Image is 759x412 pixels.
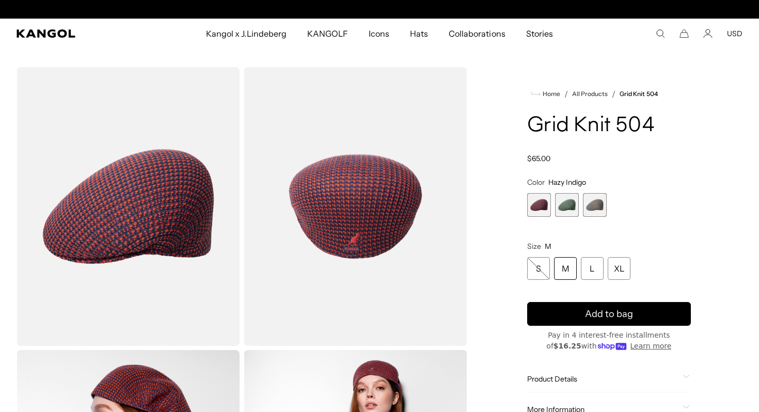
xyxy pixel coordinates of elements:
[527,193,551,217] label: Hazy Indigo
[545,242,551,251] span: M
[620,90,657,98] a: Grid Knit 504
[608,257,630,280] div: XL
[527,88,691,100] nav: breadcrumbs
[527,242,541,251] span: Size
[527,193,551,217] div: 1 of 3
[273,5,486,13] slideshow-component: Announcement bar
[527,115,691,137] h1: Grid Knit 504
[297,19,358,49] a: KANGOLF
[679,29,689,38] button: Cart
[527,257,550,280] div: S
[527,374,678,384] span: Product Details
[531,89,560,99] a: Home
[527,154,550,163] span: $65.00
[196,19,297,49] a: Kangol x J.Lindeberg
[273,5,486,13] div: 2 of 2
[358,19,400,49] a: Icons
[526,19,553,49] span: Stories
[206,19,287,49] span: Kangol x J.Lindeberg
[307,19,348,49] span: KANGOLF
[555,193,579,217] label: Deep Emerald
[555,193,579,217] div: 2 of 3
[410,19,428,49] span: Hats
[400,19,438,49] a: Hats
[608,88,615,100] li: /
[554,257,577,280] div: M
[369,19,389,49] span: Icons
[541,90,560,98] span: Home
[583,193,607,217] label: Black
[449,19,505,49] span: Collaborations
[516,19,563,49] a: Stories
[727,29,742,38] button: USD
[17,29,136,38] a: Kangol
[560,88,568,100] li: /
[17,67,240,346] img: color-hazy-indigo
[548,178,586,187] span: Hazy Indigo
[585,307,633,321] span: Add to bag
[438,19,515,49] a: Collaborations
[572,90,608,98] a: All Products
[527,178,545,187] span: Color
[527,302,691,326] button: Add to bag
[244,67,467,346] img: color-hazy-indigo
[703,29,713,38] a: Account
[583,193,607,217] div: 3 of 3
[656,29,665,38] summary: Search here
[581,257,604,280] div: L
[273,5,486,13] div: Announcement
